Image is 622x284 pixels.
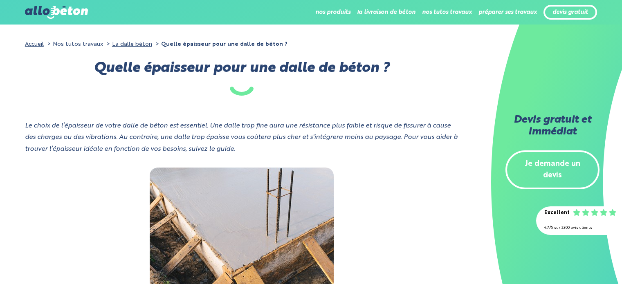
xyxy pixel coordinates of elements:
[357,2,415,22] li: la livraison de béton
[505,150,600,190] a: Je demande un devis
[112,41,152,47] a: La dalle béton
[478,2,537,22] li: préparer ses travaux
[552,9,588,16] a: devis gratuit
[25,6,88,19] img: allobéton
[544,222,614,234] div: 4.7/5 sur 2300 avis clients
[45,38,103,50] li: Nos tutos travaux
[505,114,600,138] h2: Devis gratuit et immédiat
[25,41,44,47] a: Accueil
[25,123,458,153] i: Le choix de l’épaisseur de votre dalle de béton est essentiel. Une dalle trop fine aura une résis...
[25,63,458,96] h1: Quelle épaisseur pour une dalle de béton ?
[422,2,472,22] li: nos tutos travaux
[315,2,350,22] li: nos produits
[544,207,570,219] div: Excellent
[154,38,287,50] li: Quelle épaisseur pour une dalle de béton ?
